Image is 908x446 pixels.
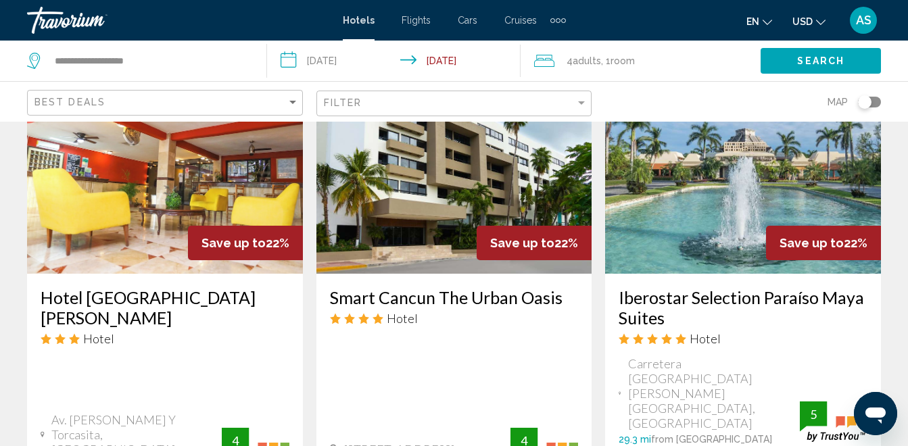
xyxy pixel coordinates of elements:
[188,226,303,260] div: 22%
[797,56,844,67] span: Search
[83,331,114,346] span: Hotel
[761,48,881,73] button: Search
[619,287,867,328] a: Iberostar Selection Paraíso Maya Suites
[619,434,651,445] span: 29.3 mi
[41,331,289,346] div: 3 star Hotel
[746,16,759,27] span: en
[267,41,521,81] button: Check-in date: Dec 28, 2025 Check-out date: Jan 4, 2026
[490,236,554,250] span: Save up to
[792,11,826,31] button: Change currency
[330,311,579,326] div: 4 star Hotel
[780,236,844,250] span: Save up to
[504,15,537,26] a: Cruises
[605,57,881,274] img: Hotel image
[343,15,375,26] a: Hotels
[766,226,881,260] div: 22%
[316,90,592,118] button: Filter
[619,331,867,346] div: 5 star Hotel
[567,51,601,70] span: 4
[854,392,897,435] iframe: Button to launch messaging window
[828,93,848,111] span: Map
[690,331,721,346] span: Hotel
[846,6,881,34] button: User Menu
[651,434,772,445] span: from [GEOGRAPHIC_DATA]
[27,57,303,274] img: Hotel image
[316,57,592,274] img: Hotel image
[477,226,592,260] div: 22%
[402,15,431,26] a: Flights
[573,55,601,66] span: Adults
[34,97,299,109] mat-select: Sort by
[41,287,289,328] a: Hotel [GEOGRAPHIC_DATA][PERSON_NAME]
[601,51,635,70] span: , 1
[201,236,266,250] span: Save up to
[628,356,800,430] span: Carretera [GEOGRAPHIC_DATA][PERSON_NAME] [GEOGRAPHIC_DATA], [GEOGRAPHIC_DATA]
[800,406,827,422] div: 5
[27,7,329,34] a: Travorium
[848,96,881,108] button: Toggle map
[611,55,635,66] span: Room
[746,11,772,31] button: Change language
[330,287,579,307] a: Smart Cancun The Urban Oasis
[550,9,566,31] button: Extra navigation items
[521,41,761,81] button: Travelers: 4 adults, 0 children
[458,15,477,26] a: Cars
[34,97,105,107] span: Best Deals
[800,401,867,441] img: trustyou-badge.svg
[856,14,871,27] span: AS
[324,97,362,108] span: Filter
[387,311,418,326] span: Hotel
[792,16,813,27] span: USD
